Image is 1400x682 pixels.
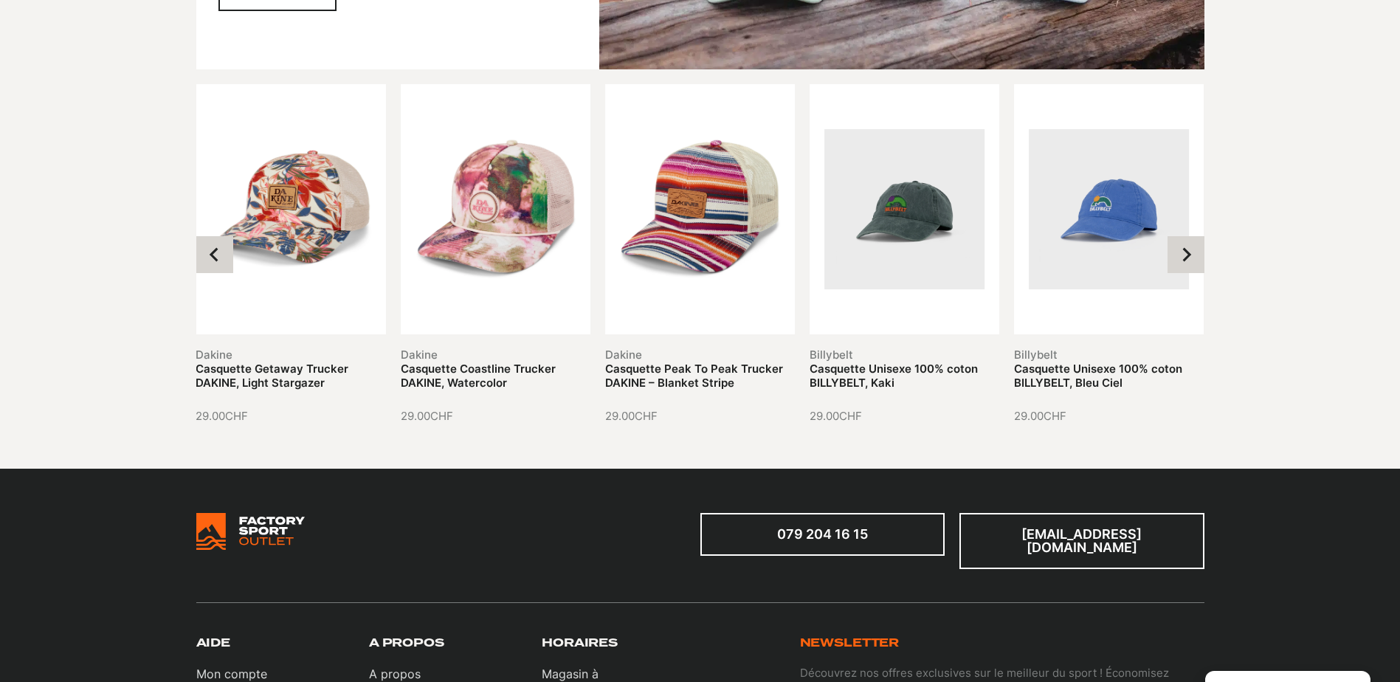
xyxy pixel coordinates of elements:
a: Casquette Coastline Trucker DAKINE, Watercolor [401,362,556,390]
li: 4 of 10 [810,84,999,424]
h3: Aide [196,636,230,651]
li: 3 of 10 [605,84,795,424]
a: Casquette Peak To Peak Trucker DAKINE – Blanket Stripe [605,362,783,390]
a: Casquette Unisexe 100% coton BILLYBELT, Bleu Ciel [1014,362,1182,390]
h3: Horaires [542,636,618,651]
a: 079 204 16 15 [700,513,945,556]
li: 5 of 10 [1014,84,1204,424]
a: [EMAIL_ADDRESS][DOMAIN_NAME] [959,513,1204,569]
li: 2 of 10 [401,84,590,424]
li: 1 of 10 [196,84,385,424]
button: Go to last slide [196,236,233,273]
button: Next slide [1168,236,1204,273]
a: Casquette Unisexe 100% coton BILLYBELT, Kaki [810,362,978,390]
a: Casquette Getaway Trucker DAKINE, Light Stargazer [196,362,348,390]
h3: Newsletter [800,636,900,651]
img: Bricks Woocommerce Starter [196,513,305,550]
h3: A propos [369,636,444,651]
